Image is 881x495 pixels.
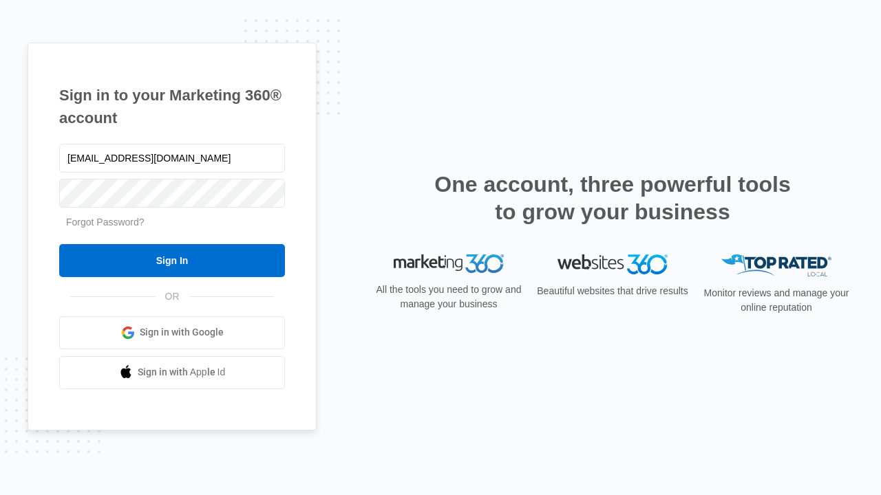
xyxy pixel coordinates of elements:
[535,284,690,298] p: Beautiful websites that drive results
[721,254,831,277] img: Top Rated Local
[699,286,853,315] p: Monitor reviews and manage your online reputation
[59,356,285,389] a: Sign in with Apple Id
[59,144,285,173] input: Email
[156,289,189,304] span: OR
[430,170,795,225] h2: One account, three powerful tools to grow your business
[66,217,145,228] a: Forgot Password?
[372,283,526,311] p: All the tools you need to grow and manage your business
[558,254,668,274] img: Websites 360
[59,244,285,277] input: Sign In
[59,316,285,349] a: Sign in with Google
[59,84,285,129] h1: Sign in to your Marketing 360® account
[138,365,226,379] span: Sign in with Apple Id
[140,325,224,340] span: Sign in with Google
[394,254,504,274] img: Marketing 360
